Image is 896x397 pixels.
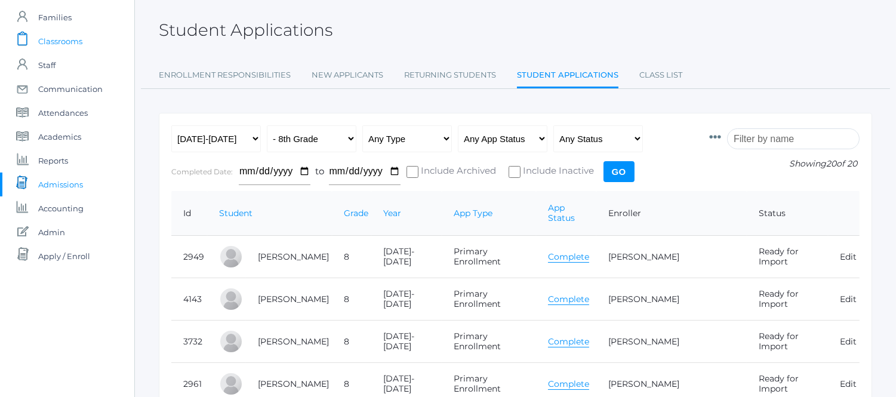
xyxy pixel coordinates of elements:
[509,166,521,178] input: Include Inactive
[159,63,291,87] a: Enrollment Responsibilities
[38,173,83,196] span: Admissions
[404,63,496,87] a: Returning Students
[747,278,828,321] td: Ready for Import
[418,164,497,179] span: Include Archived
[219,287,243,311] div: Samuel Bentzler
[219,208,253,218] a: Student
[38,5,72,29] span: Families
[219,330,243,353] div: Joanna Bethancourt
[517,63,618,89] a: Student Applications
[38,125,81,149] span: Academics
[38,149,68,173] span: Reports
[344,208,368,218] a: Grade
[171,167,233,176] label: Completed Date:
[38,77,103,101] span: Communication
[747,191,828,236] th: Status
[521,164,595,179] span: Include Inactive
[548,202,575,223] a: App Status
[604,161,635,182] input: Go
[840,336,857,347] a: Edit
[454,208,492,218] a: App Type
[548,336,589,347] a: Complete
[548,378,589,390] a: Complete
[608,336,679,347] a: [PERSON_NAME]
[442,321,535,363] td: Primary Enrollment
[239,158,310,185] input: From
[727,128,860,149] input: Filter by name
[840,251,857,262] a: Edit
[38,53,56,77] span: Staff
[596,191,747,236] th: Enroller
[258,336,329,347] a: [PERSON_NAME]
[332,236,371,278] td: 8
[38,196,84,220] span: Accounting
[332,321,371,363] td: 8
[608,378,679,389] a: [PERSON_NAME]
[219,245,243,269] div: Grace Anderson
[258,378,329,389] a: [PERSON_NAME]
[840,378,857,389] a: Edit
[171,191,207,236] th: Id
[548,294,589,305] a: Complete
[258,251,329,262] a: [PERSON_NAME]
[548,251,589,263] a: Complete
[38,220,65,244] span: Admin
[371,278,442,321] td: [DATE]-[DATE]
[332,278,371,321] td: 8
[608,251,679,262] a: [PERSON_NAME]
[442,236,535,278] td: Primary Enrollment
[219,372,243,396] div: William Burke
[840,294,857,304] a: Edit
[312,63,383,87] a: New Applicants
[315,165,324,177] span: to
[159,21,332,39] h2: Student Applications
[407,166,418,178] input: Include Archived
[747,236,828,278] td: Ready for Import
[38,29,82,53] span: Classrooms
[442,278,535,321] td: Primary Enrollment
[371,236,442,278] td: [DATE]-[DATE]
[258,294,329,304] a: [PERSON_NAME]
[329,158,401,185] input: To
[171,278,207,321] td: 4143
[639,63,682,87] a: Class List
[171,236,207,278] td: 2949
[826,158,836,169] span: 20
[383,208,401,218] a: Year
[171,321,207,363] td: 3732
[709,158,860,170] p: Showing of 20
[38,244,90,268] span: Apply / Enroll
[747,321,828,363] td: Ready for Import
[608,294,679,304] a: [PERSON_NAME]
[371,321,442,363] td: [DATE]-[DATE]
[38,101,88,125] span: Attendances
